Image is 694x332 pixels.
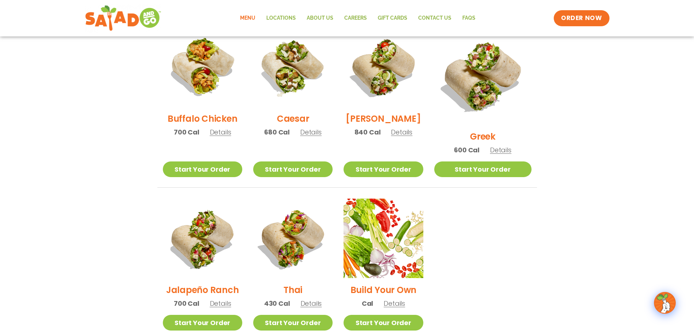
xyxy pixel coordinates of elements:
[210,299,231,308] span: Details
[372,10,413,27] a: GIFT CARDS
[490,145,511,155] span: Details
[354,127,381,137] span: 840 Cal
[434,161,532,177] a: Start Your Order
[253,199,333,278] img: Product photo for Thai Wrap
[235,10,261,27] a: Menu
[434,27,532,125] img: Product photo for Greek Wrap
[554,10,609,26] a: ORDER NOW
[85,4,162,33] img: new-SAG-logo-768×292
[300,128,322,137] span: Details
[253,161,333,177] a: Start Your Order
[413,10,457,27] a: Contact Us
[163,161,242,177] a: Start Your Order
[277,112,309,125] h2: Caesar
[166,284,239,296] h2: Jalapeño Ranch
[346,112,421,125] h2: [PERSON_NAME]
[301,299,322,308] span: Details
[253,315,333,331] a: Start Your Order
[339,10,372,27] a: Careers
[457,10,481,27] a: FAQs
[163,199,242,278] img: Product photo for Jalapeño Ranch Wrap
[655,293,675,313] img: wpChatIcon
[168,112,237,125] h2: Buffalo Chicken
[163,27,242,107] img: Product photo for Buffalo Chicken Wrap
[261,10,301,27] a: Locations
[210,128,231,137] span: Details
[264,127,290,137] span: 680 Cal
[163,315,242,331] a: Start Your Order
[470,130,495,143] h2: Greek
[344,199,423,278] img: Product photo for Build Your Own
[283,284,302,296] h2: Thai
[253,27,333,107] img: Product photo for Caesar Wrap
[264,298,290,308] span: 430 Cal
[174,298,199,308] span: 700 Cal
[344,315,423,331] a: Start Your Order
[344,161,423,177] a: Start Your Order
[350,284,417,296] h2: Build Your Own
[391,128,412,137] span: Details
[384,299,405,308] span: Details
[174,127,199,137] span: 700 Cal
[344,27,423,107] img: Product photo for Cobb Wrap
[561,14,602,23] span: ORDER NOW
[362,298,373,308] span: Cal
[301,10,339,27] a: About Us
[454,145,479,155] span: 600 Cal
[235,10,481,27] nav: Menu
